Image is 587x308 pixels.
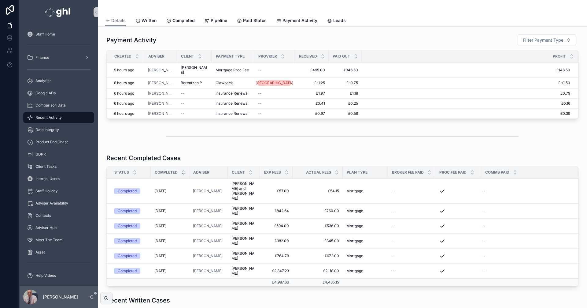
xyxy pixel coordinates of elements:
[332,68,358,73] span: £346.50
[482,208,570,213] a: --
[346,208,384,213] a: Mortgage
[114,170,129,175] span: Status
[482,239,570,243] a: --
[193,254,224,258] a: [PERSON_NAME]
[346,254,363,258] span: Mortgage
[264,254,289,258] a: £764.79
[298,111,325,116] a: £0.97
[35,78,51,83] span: Analytics
[282,17,317,24] span: Payment Activity
[362,81,570,85] a: £-0.50
[264,239,289,243] a: £382.00
[193,208,223,213] a: [PERSON_NAME]
[142,17,157,24] span: Written
[148,81,173,85] a: [PERSON_NAME]
[114,223,147,229] a: Completed
[232,170,245,175] span: Client
[193,269,223,273] span: [PERSON_NAME]
[306,170,331,175] span: Actual Fees
[154,254,186,258] a: [DATE]
[482,208,485,213] span: --
[216,111,251,116] a: Insurance Renewal
[148,68,173,73] a: [PERSON_NAME]
[346,254,384,258] a: Mortgage
[154,239,186,243] a: [DATE]
[35,201,68,206] span: Adviser Availability
[346,208,363,213] span: Mortgage
[346,189,363,193] span: Mortgage
[346,223,384,228] a: Mortgage
[35,115,62,120] span: Recent Activity
[298,101,325,106] a: £0.41
[298,68,325,73] a: £495.00
[482,254,570,258] a: --
[23,270,94,281] a: Help Videos
[114,101,141,106] a: 6 hours ago
[211,17,227,24] span: Pipeline
[23,112,94,123] a: Recent Activity
[296,208,339,213] a: £760.00
[181,101,184,106] span: --
[23,29,94,40] a: Staff Home
[231,181,256,201] a: [PERSON_NAME] and [PERSON_NAME]
[237,15,267,27] a: Paid Status
[296,189,339,193] a: £54.15
[35,250,45,255] span: Asset
[114,91,134,96] p: 6 hours ago
[23,173,94,184] a: Internal Users
[482,189,485,193] span: --
[35,176,60,181] span: Internal Users
[35,103,66,108] span: Comparison Data
[114,91,141,96] a: 6 hours ago
[485,170,509,175] span: Comms Paid
[258,111,262,116] span: --
[114,238,147,244] a: Completed
[148,101,173,106] a: [PERSON_NAME]
[332,101,358,106] a: £0.25
[264,189,289,193] a: £57.00
[392,269,395,273] span: --
[264,208,289,213] span: £842.64
[332,91,358,96] a: £1.18
[439,170,467,175] span: Proc Fee Paid
[216,81,251,85] a: Clawback
[148,91,173,96] a: [PERSON_NAME]
[216,91,251,96] a: Insurance Renewal
[392,254,432,258] a: --
[193,239,223,243] a: [PERSON_NAME]
[193,189,223,193] span: [PERSON_NAME]
[216,81,233,85] span: Clawback
[333,17,346,24] span: Leads
[231,221,256,231] span: [PERSON_NAME]
[181,81,202,85] span: Berentzen P
[362,101,570,106] span: £0.16
[332,111,358,116] span: £0.58
[111,17,126,24] span: Details
[181,65,208,75] a: [PERSON_NAME]
[264,170,281,175] span: Exp Fees
[327,15,346,27] a: Leads
[193,269,224,273] a: [PERSON_NAME]
[298,91,325,96] a: £1.97
[264,223,289,228] a: £594.00
[23,137,94,148] a: Product End Chase
[346,223,363,228] span: Mortgage
[296,239,339,243] span: £345.00
[154,189,166,193] span: [DATE]
[362,68,570,73] a: £148.50
[231,251,256,261] span: [PERSON_NAME]
[20,24,98,286] div: scrollable content
[114,101,134,106] p: 6 hours ago
[276,15,317,27] a: Payment Activity
[193,208,224,213] a: [PERSON_NAME]
[392,239,432,243] a: --
[148,111,173,116] a: [PERSON_NAME]
[482,254,485,258] span: --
